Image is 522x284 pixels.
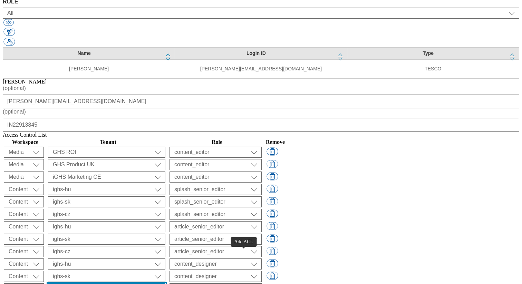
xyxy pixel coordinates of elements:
[347,59,519,78] td: TESCO
[7,50,161,57] div: Name
[3,85,26,91] span: ( optional )
[265,139,285,146] th: Remove
[3,59,175,78] td: [PERSON_NAME]
[3,79,47,85] span: [PERSON_NAME]
[3,132,519,138] div: Access Control List
[179,50,333,57] div: Login ID
[3,95,519,108] input: Employee Email
[3,118,519,132] input: Employee Number
[48,139,168,146] th: Tenant
[169,139,265,146] th: Role
[3,109,26,115] span: ( optional )
[351,50,505,57] div: Type
[3,139,47,146] th: Workspace
[175,59,347,78] td: [PERSON_NAME][EMAIL_ADDRESS][DOMAIN_NAME]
